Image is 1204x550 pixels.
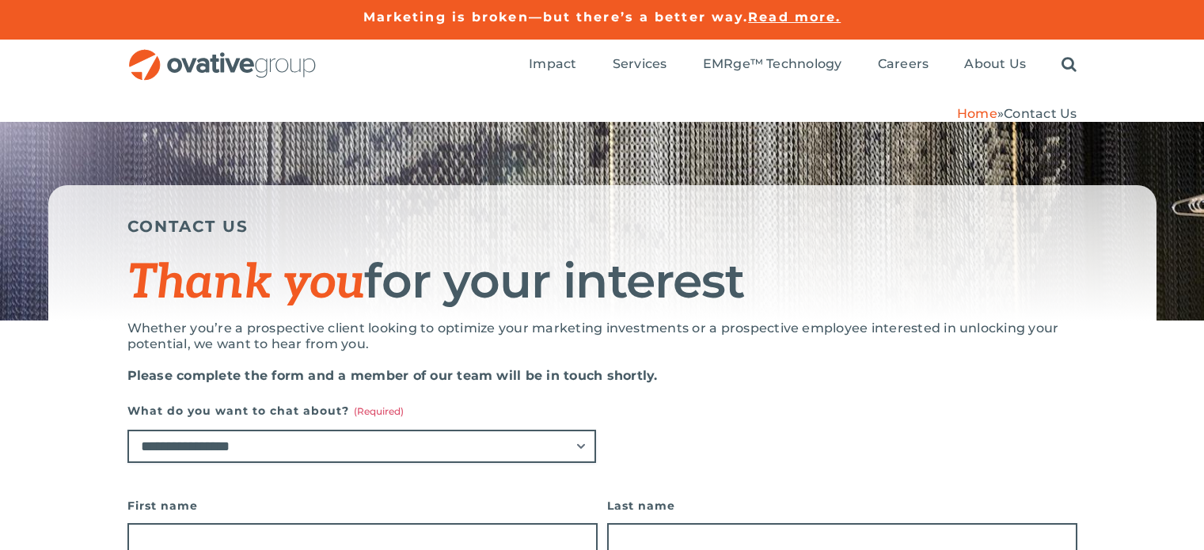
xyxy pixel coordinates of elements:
a: Services [613,56,667,74]
span: » [957,106,1077,121]
span: Contact Us [1004,106,1077,121]
span: Careers [878,56,929,72]
a: Marketing is broken—but there’s a better way. [363,9,749,25]
a: About Us [964,56,1026,74]
strong: Please complete the form and a member of our team will be in touch shortly. [127,368,658,383]
span: (Required) [354,405,404,417]
span: Thank you [127,255,365,312]
h5: CONTACT US [127,217,1077,236]
label: First name [127,495,598,517]
p: Whether you’re a prospective client looking to optimize your marketing investments or a prospecti... [127,321,1077,352]
span: EMRge™ Technology [703,56,842,72]
a: Careers [878,56,929,74]
a: Impact [529,56,576,74]
label: Last name [607,495,1077,517]
a: Home [957,106,997,121]
a: EMRge™ Technology [703,56,842,74]
label: What do you want to chat about? [127,400,596,422]
nav: Menu [529,40,1077,90]
h1: for your interest [127,256,1077,309]
span: Impact [529,56,576,72]
span: Services [613,56,667,72]
a: OG_Full_horizontal_RGB [127,47,317,63]
a: Search [1062,56,1077,74]
span: About Us [964,56,1026,72]
a: Read more. [748,9,841,25]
